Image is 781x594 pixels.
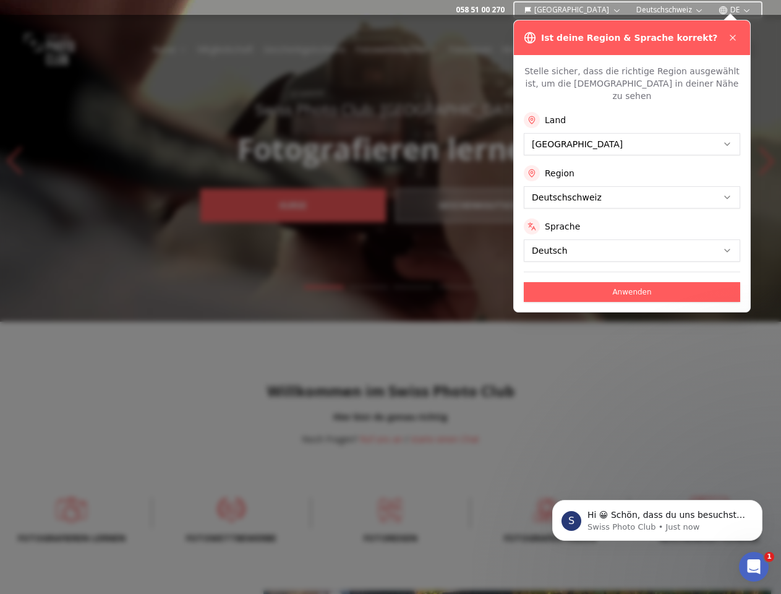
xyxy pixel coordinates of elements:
[524,65,740,102] p: Stelle sicher, dass die richtige Region ausgewählt ist, um die [DEMOGRAPHIC_DATA] in deiner Nähe ...
[545,114,566,126] label: Land
[545,220,580,233] label: Sprache
[519,2,626,17] button: [GEOGRAPHIC_DATA]
[545,167,574,179] label: Region
[534,474,781,561] iframe: Intercom notifications message
[631,2,709,17] button: Deutschschweiz
[714,2,756,17] button: DE
[764,552,774,562] span: 1
[456,5,505,15] a: 058 51 00 270
[541,32,717,44] h3: Ist deine Region & Sprache korrekt?
[739,552,769,582] iframe: Intercom live chat
[524,282,740,302] button: Anwenden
